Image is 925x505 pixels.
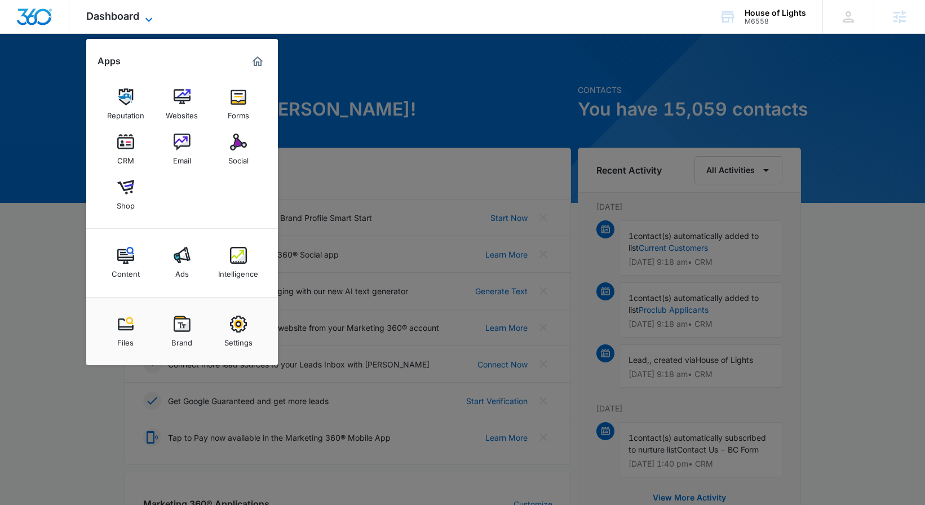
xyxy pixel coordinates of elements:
[104,241,147,284] a: Content
[745,17,806,25] div: account id
[175,264,189,278] div: Ads
[217,83,260,126] a: Forms
[224,333,253,347] div: Settings
[112,264,140,278] div: Content
[117,150,134,165] div: CRM
[166,105,198,120] div: Websites
[104,173,147,216] a: Shop
[104,128,147,171] a: CRM
[217,241,260,284] a: Intelligence
[218,264,258,278] div: Intelligence
[98,56,121,67] h2: Apps
[107,105,144,120] div: Reputation
[104,83,147,126] a: Reputation
[161,83,203,126] a: Websites
[104,310,147,353] a: Files
[745,8,806,17] div: account name
[173,150,191,165] div: Email
[228,150,249,165] div: Social
[117,333,134,347] div: Files
[249,52,267,70] a: Marketing 360® Dashboard
[228,105,249,120] div: Forms
[217,310,260,353] a: Settings
[161,128,203,171] a: Email
[217,128,260,171] a: Social
[117,196,135,210] div: Shop
[161,241,203,284] a: Ads
[171,333,192,347] div: Brand
[161,310,203,353] a: Brand
[86,10,139,22] span: Dashboard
